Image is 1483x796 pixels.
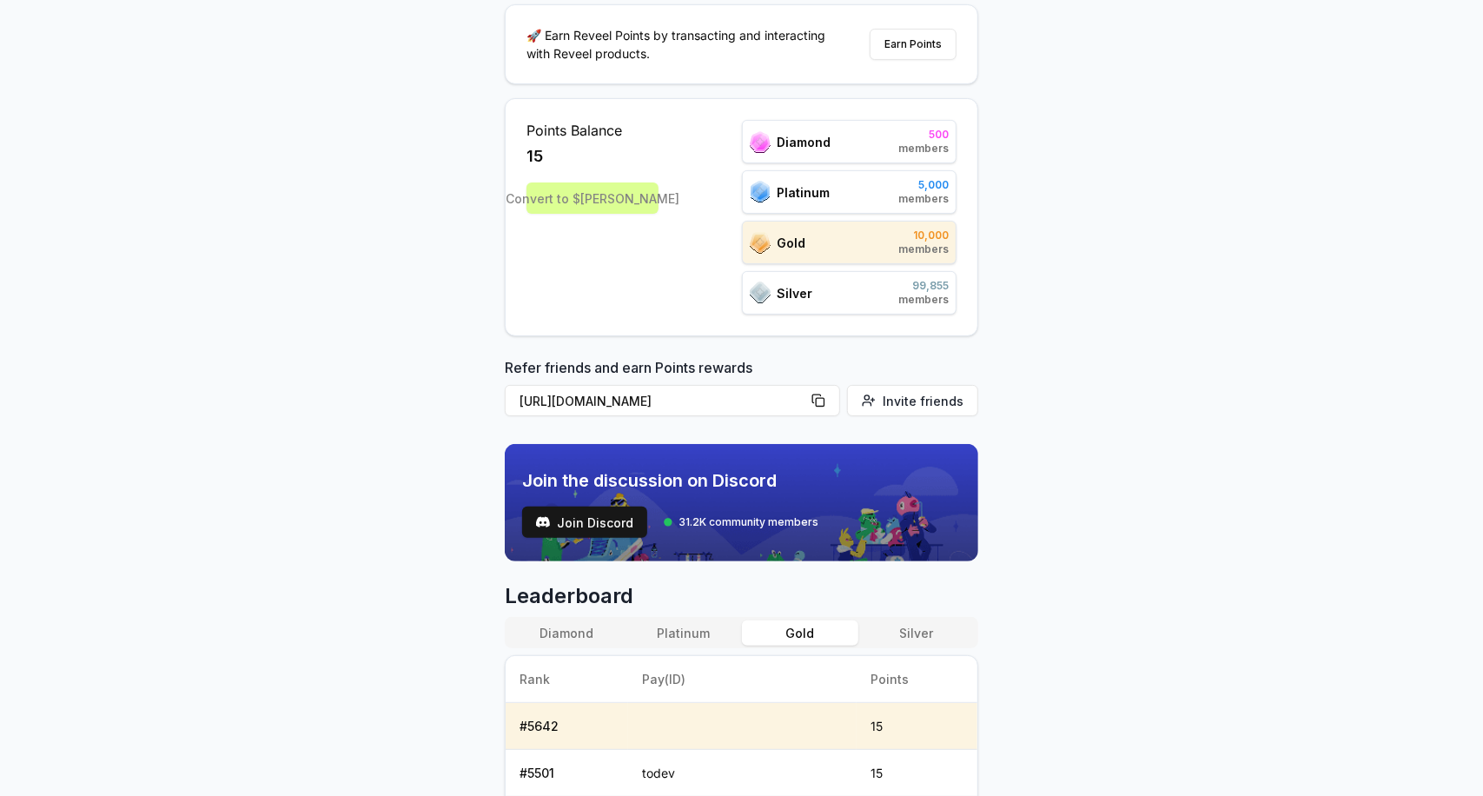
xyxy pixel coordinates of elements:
span: 10,000 [898,229,949,242]
span: Invite friends [883,392,963,410]
span: Platinum [778,183,831,202]
img: discord_banner [505,444,978,561]
div: Refer friends and earn Points rewards [505,357,978,423]
button: Diamond [508,620,625,646]
img: ranks_icon [750,181,771,203]
span: members [898,192,949,206]
th: Points [857,656,977,703]
span: members [898,293,949,307]
span: Points Balance [526,120,659,141]
span: Silver [778,284,813,302]
span: Leaderboard [505,582,978,610]
span: Diamond [778,133,831,151]
p: 🚀 Earn Reveel Points by transacting and interacting with Reveel products. [526,26,839,63]
button: Earn Points [870,29,957,60]
a: testJoin Discord [522,507,647,538]
img: ranks_icon [750,131,771,153]
td: # 5642 [506,703,628,750]
span: 500 [898,128,949,142]
span: members [898,142,949,156]
span: 15 [526,144,543,169]
span: Join Discord [557,514,633,532]
td: 15 [857,703,977,750]
th: Pay(ID) [628,656,857,703]
span: members [898,242,949,256]
img: ranks_icon [750,282,771,304]
button: Gold [742,620,858,646]
span: Gold [778,234,806,252]
span: Join the discussion on Discord [522,468,818,493]
img: ranks_icon [750,232,771,254]
span: 99,855 [898,279,949,293]
span: 5,000 [898,178,949,192]
button: Invite friends [847,385,978,416]
button: Join Discord [522,507,647,538]
button: [URL][DOMAIN_NAME] [505,385,840,416]
th: Rank [506,656,628,703]
button: Silver [858,620,975,646]
span: 31.2K community members [679,515,818,529]
img: test [536,515,550,529]
button: Platinum [625,620,741,646]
